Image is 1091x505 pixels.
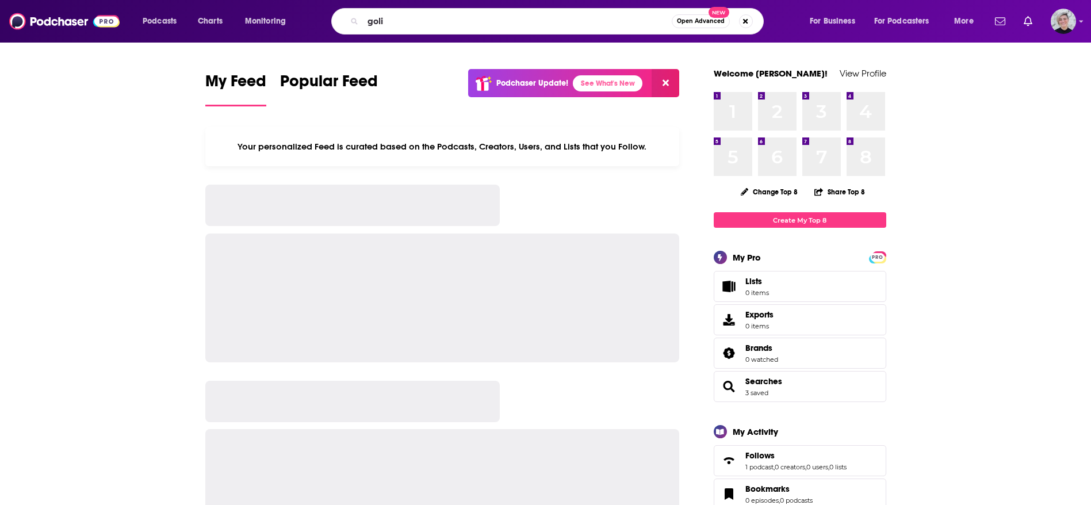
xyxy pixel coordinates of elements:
[805,463,806,471] span: ,
[1051,9,1076,34] span: Logged in as koernerj2
[946,12,988,30] button: open menu
[496,78,568,88] p: Podchaser Update!
[342,8,775,35] div: Search podcasts, credits, & more...
[198,13,223,29] span: Charts
[745,289,769,297] span: 0 items
[734,185,805,199] button: Change Top 8
[745,343,778,353] a: Brands
[745,484,790,494] span: Bookmarks
[829,463,847,471] a: 0 lists
[745,276,762,286] span: Lists
[733,252,761,263] div: My Pro
[9,10,120,32] img: Podchaser - Follow, Share and Rate Podcasts
[745,276,769,286] span: Lists
[1051,9,1076,34] button: Show profile menu
[718,312,741,328] span: Exports
[718,486,741,502] a: Bookmarks
[802,12,870,30] button: open menu
[718,278,741,294] span: Lists
[143,13,177,29] span: Podcasts
[714,271,886,302] a: Lists
[718,378,741,395] a: Searches
[205,71,266,106] a: My Feed
[775,463,805,471] a: 0 creators
[714,304,886,335] a: Exports
[733,426,778,437] div: My Activity
[718,453,741,469] a: Follows
[1019,12,1037,31] a: Show notifications dropdown
[745,322,774,330] span: 0 items
[714,371,886,402] span: Searches
[745,389,768,397] a: 3 saved
[745,309,774,320] span: Exports
[190,12,229,30] a: Charts
[135,12,192,30] button: open menu
[745,450,847,461] a: Follows
[205,71,266,98] span: My Feed
[814,181,866,203] button: Share Top 8
[363,12,672,30] input: Search podcasts, credits, & more...
[677,18,725,24] span: Open Advanced
[806,463,828,471] a: 0 users
[874,13,929,29] span: For Podcasters
[573,75,642,91] a: See What's New
[745,376,782,387] a: Searches
[828,463,829,471] span: ,
[237,12,301,30] button: open menu
[810,13,855,29] span: For Business
[745,484,813,494] a: Bookmarks
[780,496,813,504] a: 0 podcasts
[672,14,730,28] button: Open AdvancedNew
[1051,9,1076,34] img: User Profile
[867,12,946,30] button: open menu
[990,12,1010,31] a: Show notifications dropdown
[871,253,885,262] span: PRO
[714,212,886,228] a: Create My Top 8
[745,496,779,504] a: 0 episodes
[774,463,775,471] span: ,
[745,463,774,471] a: 1 podcast
[280,71,378,106] a: Popular Feed
[718,345,741,361] a: Brands
[745,343,772,353] span: Brands
[745,450,775,461] span: Follows
[709,7,729,18] span: New
[745,355,778,364] a: 0 watched
[779,496,780,504] span: ,
[714,68,828,79] a: Welcome [PERSON_NAME]!
[954,13,974,29] span: More
[840,68,886,79] a: View Profile
[714,445,886,476] span: Follows
[714,338,886,369] span: Brands
[205,127,680,166] div: Your personalized Feed is curated based on the Podcasts, Creators, Users, and Lists that you Follow.
[871,253,885,261] a: PRO
[280,71,378,98] span: Popular Feed
[245,13,286,29] span: Monitoring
